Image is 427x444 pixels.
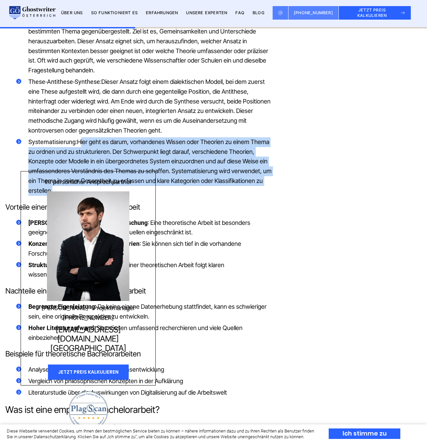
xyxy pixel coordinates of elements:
div: [PERSON_NAME] - Projektmanager [25,305,151,312]
div: Ihr persönlicher Ansprechpartner [25,179,151,186]
span: Hier geht es darum, vorhandenes Wissen oder Theorien zu einem Thema zu ordnen und zu strukturiere... [28,138,272,194]
a: Über uns [61,10,83,15]
img: plagScan [68,391,108,430]
img: Konstantin Steimle [47,191,129,301]
span: Nachteile einer theoretischen Bachelorarbeit [5,286,146,295]
b: Systematisierung: [28,138,77,145]
a: [PHONE_NUMBER] [288,6,339,20]
button: JETZT PREIS KALKULIEREN [339,6,411,20]
img: logo wirschreiben [8,6,56,20]
a: So funktioniert es [91,10,138,15]
span: [PHONE_NUMBER] [294,10,333,15]
a: BLOG [253,10,265,15]
div: Diese Webseite verwendet Cookies, um Ihnen den bestmöglichen Service bieten zu können – nähere In... [7,428,317,440]
div: Ich stimme zu [329,428,400,439]
b: These-Antithese-Synthese: [28,78,101,85]
span: Beispiele für theoretische Bachelorarbeiten [5,349,141,358]
div: JETZT PREIS KALKULIEREN [48,365,129,380]
span: Vorteile einer theoretischen Bachelorarbeit [5,203,140,211]
a: [EMAIL_ADDRESS][DOMAIN_NAME][GEOGRAPHIC_DATA] [25,325,151,353]
a: [PHONE_NUMBER] [25,314,151,322]
a: Unsere Experten [186,10,227,15]
a: FAQ [235,10,245,15]
span: Was ist eine empirische Bachelorarbeit? [5,404,159,415]
img: Email [278,10,283,16]
span: Dieser Ansatz folgt einem dialektischen Modell, bei dem zuerst eine These aufgestellt wird, die d... [28,78,271,134]
a: Erfahrungen [146,10,178,15]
